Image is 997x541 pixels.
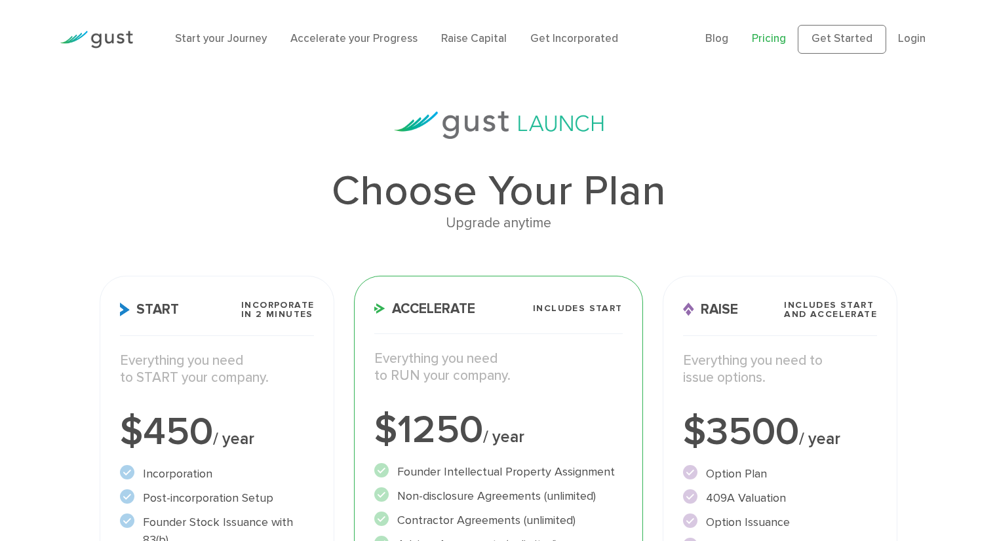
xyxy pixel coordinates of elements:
[683,413,878,452] div: $3500
[898,32,926,45] a: Login
[120,352,315,387] p: Everything you need to START your company.
[374,303,385,314] img: Accelerate Icon
[213,429,254,449] span: / year
[705,32,728,45] a: Blog
[175,32,267,45] a: Start your Journey
[683,303,738,316] span: Raise
[683,303,694,316] img: Raise Icon
[799,429,840,449] span: / year
[120,303,130,316] img: Start Icon X2
[374,487,622,505] li: Non-disclosure Agreements (unlimited)
[100,170,897,212] h1: Choose Your Plan
[683,489,878,507] li: 409A Valuation
[290,32,418,45] a: Accelerate your Progress
[683,465,878,483] li: Option Plan
[60,31,133,48] img: Gust Logo
[120,489,315,507] li: Post-incorporation Setup
[683,513,878,531] li: Option Issuance
[120,465,315,483] li: Incorporation
[100,212,897,234] div: Upgrade anytime
[374,350,622,385] p: Everything you need to RUN your company.
[374,463,622,481] li: Founder Intellectual Property Assignment
[394,111,604,139] img: gust-launch-logos.svg
[374,512,622,529] li: Contractor Agreements (unlimited)
[441,32,507,45] a: Raise Capital
[530,32,618,45] a: Get Incorporated
[120,413,315,452] div: $450
[483,427,524,447] span: / year
[241,301,314,319] span: Incorporate in 2 Minutes
[120,303,179,316] span: Start
[784,301,877,319] span: Includes START and ACCELERATE
[683,352,878,387] p: Everything you need to issue options.
[533,304,623,313] span: Includes START
[374,302,475,316] span: Accelerate
[798,25,886,54] a: Get Started
[374,411,622,450] div: $1250
[752,32,786,45] a: Pricing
